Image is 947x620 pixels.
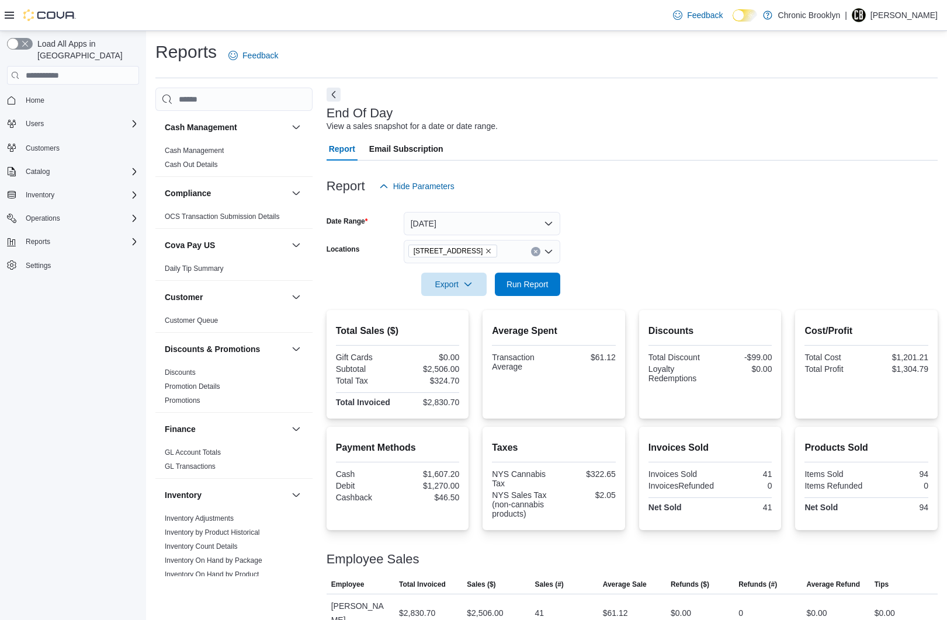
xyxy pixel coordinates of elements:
div: $0.00 [671,606,691,620]
span: Inventory Adjustments [165,514,234,523]
a: Inventory On Hand by Product [165,570,259,579]
div: Total Tax [336,376,396,385]
h2: Invoices Sold [648,441,772,455]
div: $1,201.21 [869,353,928,362]
span: Settings [21,258,139,273]
button: Discounts & Promotions [165,343,287,355]
button: Settings [2,257,144,274]
a: Feedback [668,4,727,27]
button: Customer [165,291,287,303]
div: Total Discount [648,353,708,362]
span: Reports [26,237,50,246]
span: Total Invoiced [399,580,446,589]
div: $322.65 [556,469,616,479]
input: Dark Mode [733,9,757,22]
h2: Average Spent [492,324,616,338]
span: Inventory On Hand by Package [165,556,262,565]
button: Export [421,273,487,296]
div: Ned Farrell [852,8,866,22]
span: Users [26,119,44,128]
div: NYS Sales Tax (non-cannabis products) [492,490,551,518]
button: Users [2,116,144,132]
div: Transaction Average [492,353,551,371]
button: Cash Management [289,120,303,134]
div: $1,304.79 [869,364,928,374]
span: Refunds (#) [738,580,777,589]
span: Inventory by Product Historical [165,528,260,537]
div: $2,506.00 [467,606,503,620]
span: Inventory On Hand by Product [165,570,259,579]
div: $61.12 [556,353,616,362]
div: 94 [869,503,928,512]
div: 41 [535,606,544,620]
span: Customers [26,144,60,153]
span: Users [21,117,139,131]
a: Customers [21,141,64,155]
a: Customer Queue [165,316,218,325]
button: Hide Parameters [374,175,459,198]
button: Finance [289,422,303,436]
a: OCS Transaction Submission Details [165,213,280,221]
div: Total Cost [804,353,864,362]
strong: Net Sold [804,503,838,512]
div: 0 [869,481,928,490]
div: $0.00 [806,606,827,620]
a: Daily Tip Summary [165,264,224,273]
div: $46.50 [400,493,459,502]
span: Employee [331,580,365,589]
div: -$99.00 [713,353,772,362]
button: Catalog [2,163,144,180]
span: GL Transactions [165,462,216,471]
span: Catalog [26,167,50,176]
div: Finance [155,445,313,478]
div: $1,270.00 [400,481,459,490]
button: Catalog [21,165,54,179]
h3: Finance [165,423,196,435]
div: 94 [869,469,928,479]
img: Cova [23,9,76,21]
span: Operations [21,211,139,225]
div: $324.70 [400,376,459,385]
p: [PERSON_NAME] [870,8,938,22]
span: Average Refund [806,580,860,589]
strong: Net Sold [648,503,682,512]
span: Cash Management [165,146,224,155]
a: Cash Management [165,147,224,155]
span: Feedback [687,9,723,21]
button: Inventory [21,188,59,202]
span: Inventory [21,188,139,202]
div: $2,830.70 [399,606,435,620]
a: Cash Out Details [165,161,218,169]
h2: Discounts [648,324,772,338]
div: Invoices Sold [648,469,708,479]
button: Customer [289,290,303,304]
span: GL Account Totals [165,448,221,457]
div: Compliance [155,210,313,228]
span: OCS Transaction Submission Details [165,212,280,221]
h3: Customer [165,291,203,303]
div: 0 [719,481,772,490]
div: Cashback [336,493,396,502]
div: Total Profit [804,364,864,374]
button: Cova Pay US [289,238,303,252]
span: Tips [875,580,889,589]
button: Cova Pay US [165,239,287,251]
button: Inventory [2,187,144,203]
div: $61.12 [603,606,628,620]
h3: Discounts & Promotions [165,343,260,355]
h1: Reports [155,40,217,64]
div: Items Refunded [804,481,864,490]
span: Customers [21,140,139,155]
button: Customers [2,139,144,156]
a: Inventory Adjustments [165,514,234,523]
h3: Inventory [165,489,202,501]
h2: Total Sales ($) [336,324,460,338]
button: Open list of options [544,247,553,256]
button: Discounts & Promotions [289,342,303,356]
button: Inventory [165,489,287,501]
div: Cash Management [155,144,313,176]
span: Operations [26,214,60,223]
h3: Employee Sales [327,552,419,566]
a: Feedback [224,44,283,67]
button: Compliance [165,187,287,199]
